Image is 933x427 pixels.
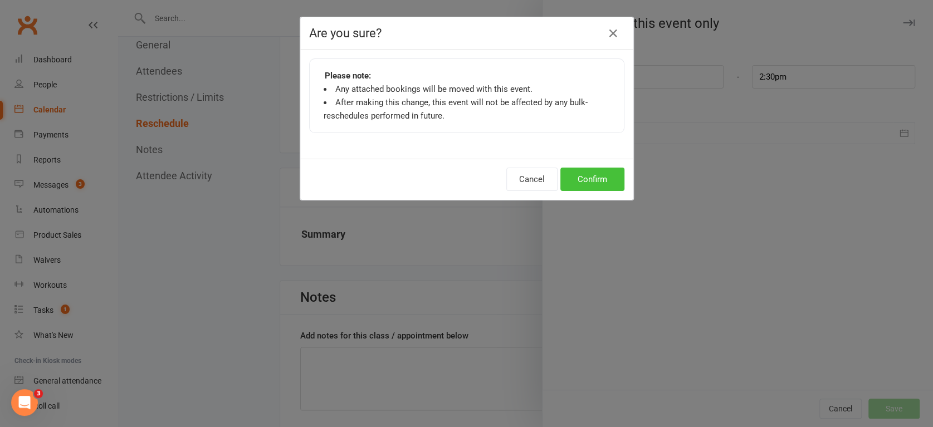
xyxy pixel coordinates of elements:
button: Cancel [506,168,558,191]
li: Any attached bookings will be moved with this event. [324,82,610,96]
button: Confirm [560,168,624,191]
strong: Please note: [325,69,371,82]
li: After making this change, this event will not be affected by any bulk-reschedules performed in fu... [324,96,610,122]
h4: Are you sure? [309,26,624,40]
span: 3 [34,389,43,398]
button: Close [604,24,622,42]
iframe: Intercom live chat [11,389,38,416]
